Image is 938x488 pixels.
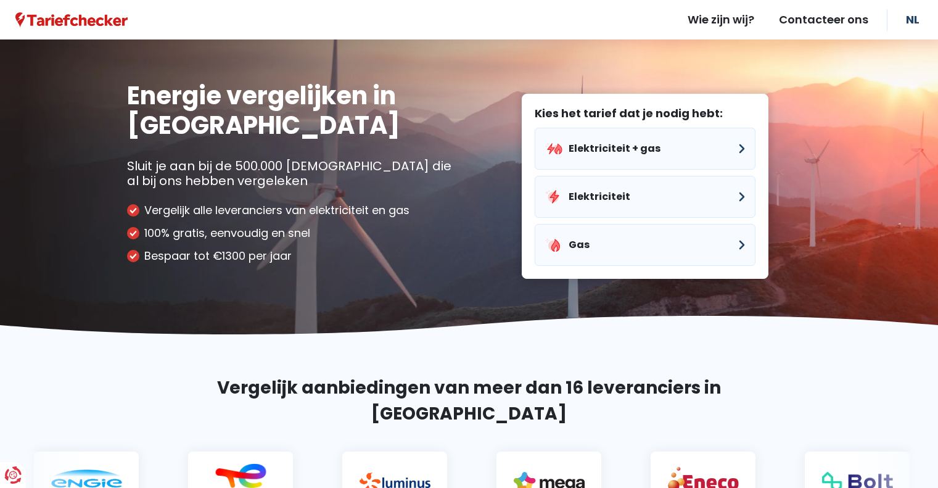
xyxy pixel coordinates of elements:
li: 100% gratis, eenvoudig en snel [127,226,460,240]
a: Tariefchecker [15,12,128,28]
img: Tariefchecker logo [15,12,128,28]
button: Gas [535,224,755,266]
button: Elektriciteit + gas [535,128,755,170]
p: Sluit je aan bij de 500.000 [DEMOGRAPHIC_DATA] die al bij ons hebben vergeleken [127,159,460,188]
h2: Vergelijk aanbiedingen van meer dan 16 leveranciers in [GEOGRAPHIC_DATA] [127,375,812,427]
button: Elektriciteit [535,176,755,218]
h1: Energie vergelijken in [GEOGRAPHIC_DATA] [127,81,460,140]
label: Kies het tarief dat je nodig hebt: [535,107,755,120]
li: Bespaar tot €1300 per jaar [127,249,460,263]
li: Vergelijk alle leveranciers van elektriciteit en gas [127,204,460,217]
